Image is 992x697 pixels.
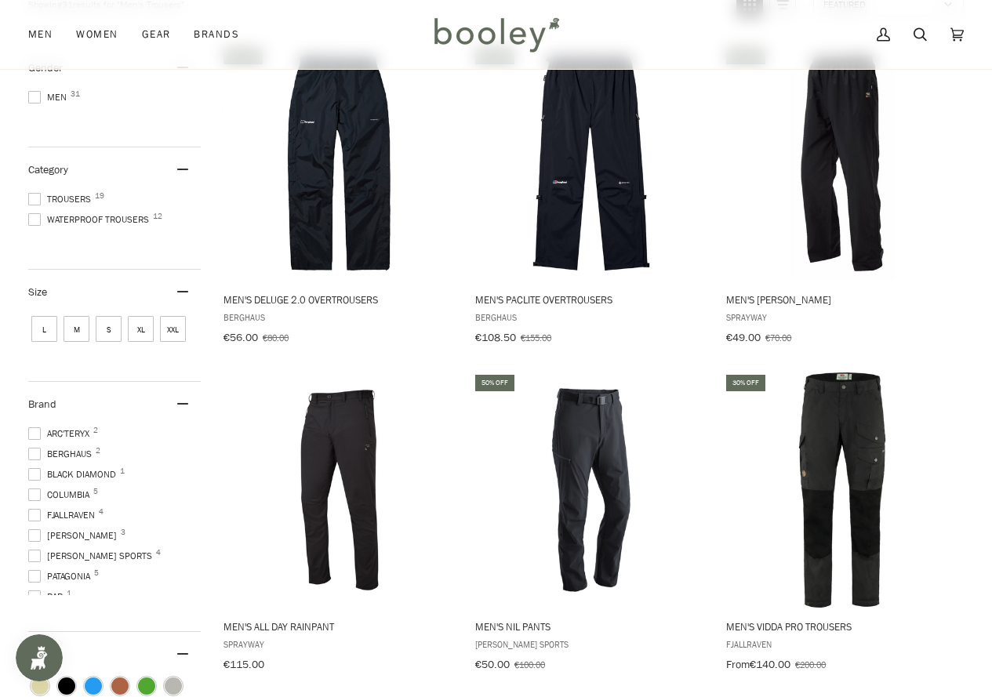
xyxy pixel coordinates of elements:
[475,619,707,633] span: Men's Nil Pants
[725,372,960,608] img: Fjallraven Men's Vidda Pro Trousers Dark Grey / Black - Booley Galway
[93,427,98,434] span: 2
[726,637,957,651] span: Fjallraven
[28,528,122,543] span: [PERSON_NAME]
[222,45,457,281] img: Berghaus Men's Deluge 2.0 Overtrousers - Booley Galway
[94,569,99,577] span: 5
[28,427,94,441] span: Arc'teryx
[474,372,709,608] img: Maier Sports Men's Nil Pants Black - Booley Galway
[31,677,49,695] span: Colour: Beige
[28,467,121,481] span: Black Diamond
[28,549,157,563] span: [PERSON_NAME] Sports
[165,677,182,695] span: Colour: Grey
[223,310,455,324] span: Berghaus
[142,27,171,42] span: Gear
[475,375,514,391] div: 50% off
[475,330,516,345] span: €108.50
[223,619,455,633] span: Men's All Day Rainpant
[223,330,258,345] span: €56.00
[726,619,957,633] span: Men's Vidda Pro Trousers
[28,397,56,412] span: Brand
[28,27,53,42] span: Men
[726,330,761,345] span: €49.00
[223,292,455,307] span: Men's Deluge 2.0 Overtrousers
[473,45,709,350] a: Men's Paclite Overtrousers
[28,90,71,104] span: Men
[750,657,790,672] span: €140.00
[765,331,791,344] span: €70.00
[514,658,545,671] span: €100.00
[96,316,122,342] span: Size: S
[67,590,71,597] span: 1
[221,45,457,350] a: Men's Deluge 2.0 Overtrousers
[726,375,765,391] div: 30% off
[111,677,129,695] span: Colour: Brown
[726,657,750,672] span: From
[160,316,186,342] span: Size: XXL
[128,316,154,342] span: Size: XL
[427,12,565,57] img: Booley
[724,372,960,677] a: Men's Vidda Pro Trousers
[263,331,289,344] span: €80.00
[156,549,161,557] span: 4
[475,657,510,672] span: €50.00
[521,331,551,344] span: €155.00
[58,677,75,695] span: Colour: Black
[475,292,707,307] span: Men's Paclite Overtrousers
[28,569,95,583] span: Patagonia
[28,192,96,206] span: Trousers
[28,285,47,299] span: Size
[724,45,960,350] a: Men's Santiago Rainpant
[795,658,826,671] span: €200.00
[120,467,125,475] span: 1
[31,316,57,342] span: Size: L
[71,90,80,98] span: 31
[16,634,63,681] iframe: Button to open loyalty program pop-up
[95,192,104,200] span: 19
[121,528,125,536] span: 3
[221,372,457,677] a: Men's All Day Rainpant
[153,212,162,220] span: 12
[28,508,100,522] span: Fjallraven
[64,316,89,342] span: Size: M
[725,45,960,281] img: Sprayway Men's Santiago Rainpant Black - Booley Galway
[28,488,94,502] span: Columbia
[475,310,707,324] span: Berghaus
[76,27,118,42] span: Women
[138,677,155,695] span: Colour: Green
[194,27,239,42] span: Brands
[28,212,154,227] span: Waterproof Trousers
[223,657,264,672] span: €115.00
[473,372,709,677] a: Men's Nil Pants
[726,310,957,324] span: Sprayway
[99,508,104,516] span: 4
[85,677,102,695] span: Colour: Blue
[726,292,957,307] span: Men's [PERSON_NAME]
[93,488,98,496] span: 5
[475,637,707,651] span: [PERSON_NAME] Sports
[28,590,67,604] span: Rab
[474,45,709,281] img: Berghaus Men's Paclite Overtrousers - Booley Galway
[28,162,68,177] span: Category
[96,447,100,455] span: 2
[223,637,455,651] span: Sprayway
[28,447,96,461] span: Berghaus
[222,372,457,608] img: Sprayway Men's All Day Rainpant Black - Booley Galway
